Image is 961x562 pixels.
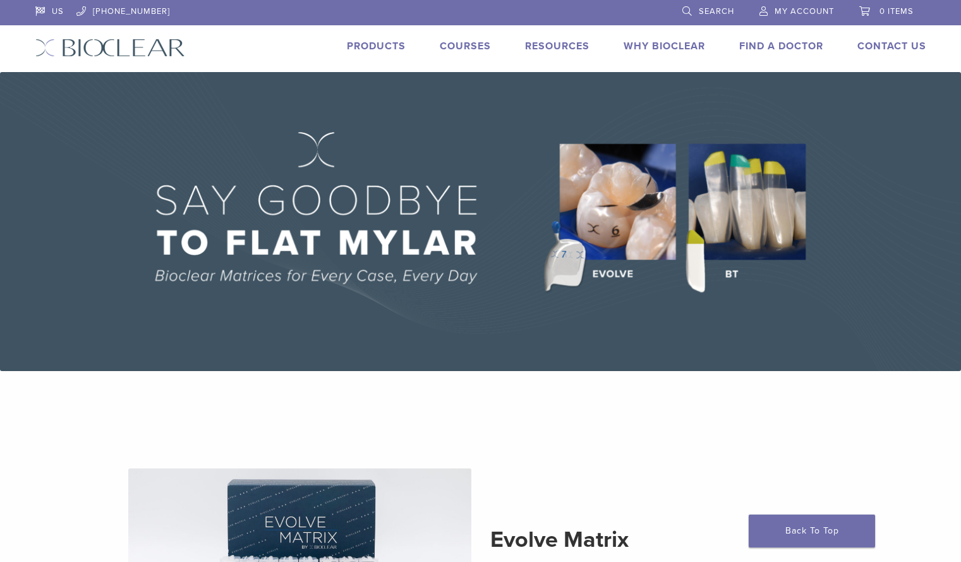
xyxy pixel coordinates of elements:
[857,40,926,52] a: Contact Us
[749,515,875,547] a: Back To Top
[775,6,834,16] span: My Account
[525,40,589,52] a: Resources
[739,40,823,52] a: Find A Doctor
[624,40,705,52] a: Why Bioclear
[440,40,491,52] a: Courses
[490,525,833,555] h2: Evolve Matrix
[879,6,914,16] span: 0 items
[35,39,185,57] img: Bioclear
[699,6,734,16] span: Search
[347,40,406,52] a: Products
